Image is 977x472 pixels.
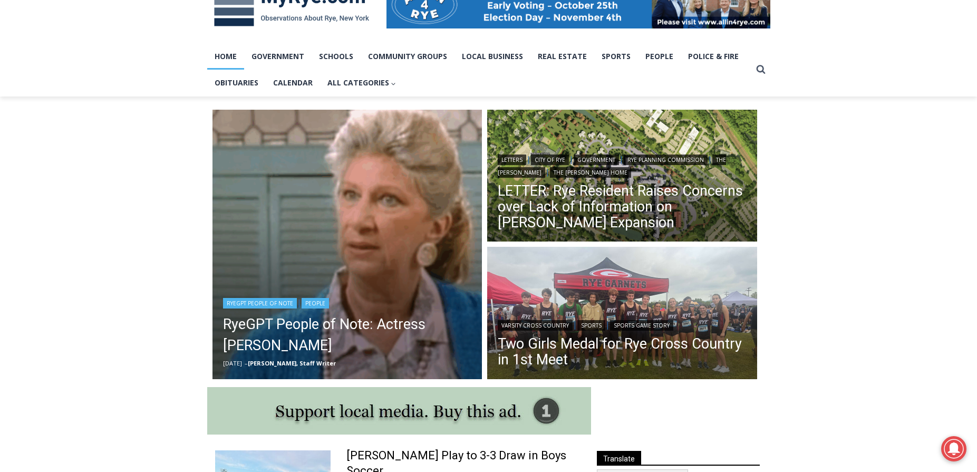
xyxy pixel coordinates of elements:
[223,296,472,309] div: |
[3,109,103,149] span: Open Tues. - Sun. [PHONE_NUMBER]
[244,43,312,70] a: Government
[498,320,573,331] a: Varsity Cross Country
[223,298,297,309] a: RyeGPT People of Note
[574,155,619,165] a: Government
[254,102,511,131] a: Intern @ [DOMAIN_NAME]
[312,43,361,70] a: Schools
[302,298,329,309] a: People
[610,320,673,331] a: Sports Game Story
[245,359,248,367] span: –
[498,336,747,368] a: Two Girls Medal for Rye Cross Country in 1st Meet
[207,387,591,435] img: support local media, buy this ad
[212,110,482,380] img: (PHOTO: Sheridan in an episode of ALF. Public Domain.)
[487,247,757,382] img: (PHOTO: The Rye Varsity Cross Country team after their first meet on Saturday, September 6, 2025....
[498,155,526,165] a: Letters
[223,314,472,356] a: RyeGPT People of Note: Actress [PERSON_NAME]
[361,43,454,70] a: Community Groups
[624,155,708,165] a: Rye Planning Commission
[1,106,106,131] a: Open Tues. - Sun. [PHONE_NUMBER]
[212,110,482,380] a: Read More RyeGPT People of Note: Actress Liz Sheridan
[454,43,530,70] a: Local Business
[487,110,757,245] a: Read More LETTER: Rye Resident Raises Concerns over Lack of Information on Osborn Expansion
[498,152,747,178] div: | | | | |
[577,320,605,331] a: Sports
[487,110,757,245] img: (PHOTO: Illustrative plan of The Osborn's proposed site plan from the July 10, 2025 planning comm...
[594,43,638,70] a: Sports
[597,451,641,465] span: Translate
[531,155,569,165] a: City of Rye
[266,70,320,96] a: Calendar
[530,43,594,70] a: Real Estate
[207,43,244,70] a: Home
[109,66,155,126] div: Located at [STREET_ADDRESS][PERSON_NAME]
[320,70,404,96] button: Child menu of All Categories
[248,359,336,367] a: [PERSON_NAME], Staff Writer
[498,183,747,230] a: LETTER: Rye Resident Raises Concerns over Lack of Information on [PERSON_NAME] Expansion
[207,43,751,97] nav: Primary Navigation
[266,1,498,102] div: "I learned about the history of a place I’d honestly never considered even as a resident of [GEOG...
[638,43,681,70] a: People
[751,60,770,79] button: View Search Form
[223,359,242,367] time: [DATE]
[487,247,757,382] a: Read More Two Girls Medal for Rye Cross Country in 1st Meet
[207,70,266,96] a: Obituaries
[498,318,747,331] div: | |
[550,167,631,178] a: The [PERSON_NAME] Home
[681,43,746,70] a: Police & Fire
[276,105,489,129] span: Intern @ [DOMAIN_NAME]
